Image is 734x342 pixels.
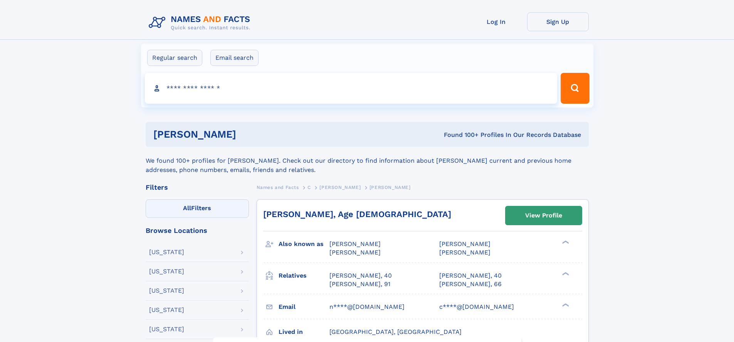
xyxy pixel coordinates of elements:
[329,240,381,248] span: [PERSON_NAME]
[149,249,184,255] div: [US_STATE]
[149,288,184,294] div: [US_STATE]
[561,73,589,104] button: Search Button
[279,300,329,313] h3: Email
[560,240,569,245] div: ❯
[307,182,311,192] a: C
[146,147,589,175] div: We found 100+ profiles for [PERSON_NAME]. Check out our directory to find information about [PERS...
[527,12,589,31] a: Sign Up
[439,271,502,280] a: [PERSON_NAME], 40
[279,325,329,339] h3: Lived in
[146,12,257,33] img: Logo Names and Facts
[319,182,361,192] a: [PERSON_NAME]
[560,302,569,307] div: ❯
[307,185,311,190] span: C
[146,227,249,234] div: Browse Locations
[329,328,462,335] span: [GEOGRAPHIC_DATA], [GEOGRAPHIC_DATA]
[210,50,259,66] label: Email search
[153,130,340,139] h1: [PERSON_NAME]
[506,206,582,225] a: View Profile
[146,199,249,218] label: Filters
[439,249,490,256] span: [PERSON_NAME]
[147,50,202,66] label: Regular search
[263,209,451,219] a: [PERSON_NAME], Age [DEMOGRAPHIC_DATA]
[560,271,569,276] div: ❯
[149,268,184,275] div: [US_STATE]
[439,240,490,248] span: [PERSON_NAME]
[149,326,184,332] div: [US_STATE]
[370,185,411,190] span: [PERSON_NAME]
[329,280,390,288] a: [PERSON_NAME], 91
[183,204,191,212] span: All
[329,271,392,280] a: [PERSON_NAME], 40
[149,307,184,313] div: [US_STATE]
[319,185,361,190] span: [PERSON_NAME]
[329,249,381,256] span: [PERSON_NAME]
[145,73,558,104] input: search input
[279,269,329,282] h3: Relatives
[279,238,329,251] h3: Also known as
[525,207,562,224] div: View Profile
[146,184,249,191] div: Filters
[340,131,581,139] div: Found 100+ Profiles In Our Records Database
[439,280,502,288] a: [PERSON_NAME], 66
[465,12,527,31] a: Log In
[257,182,299,192] a: Names and Facts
